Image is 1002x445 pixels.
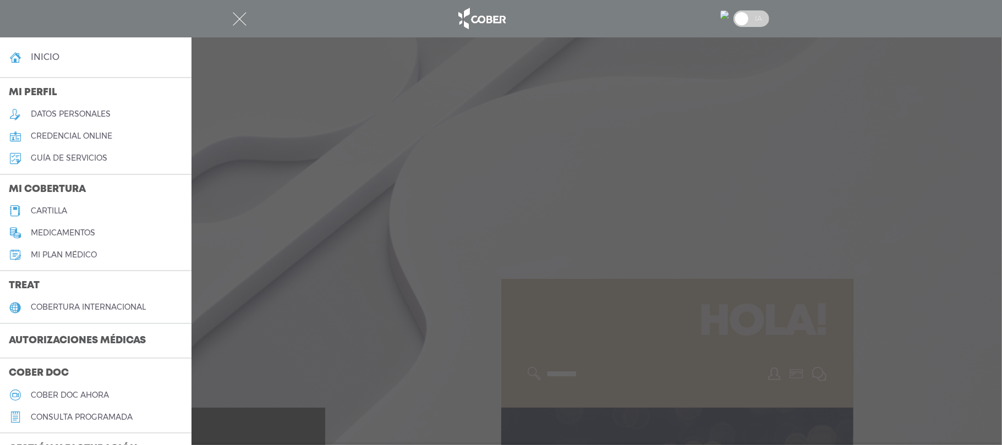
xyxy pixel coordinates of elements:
[233,12,247,26] img: Cober_menu-close-white.svg
[31,413,133,422] h5: consulta programada
[720,10,729,19] img: 7294
[31,131,112,141] h5: credencial online
[31,109,111,119] h5: datos personales
[31,228,95,238] h5: medicamentos
[31,303,146,312] h5: cobertura internacional
[31,391,109,400] h5: Cober doc ahora
[31,206,67,216] h5: cartilla
[31,153,107,163] h5: guía de servicios
[31,250,97,260] h5: Mi plan médico
[31,52,59,62] h4: inicio
[452,6,510,32] img: logo_cober_home-white.png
